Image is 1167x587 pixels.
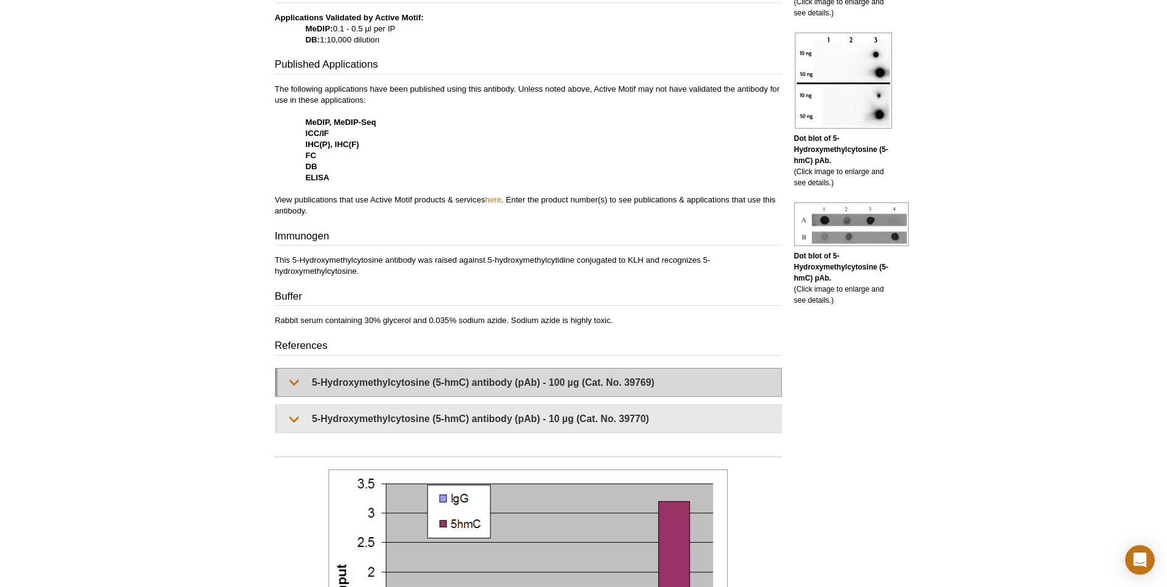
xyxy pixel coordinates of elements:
summary: 5-Hydroxymethylcytosine (5-hmC) antibody (pAb) - 10 µg (Cat. No. 39770) [277,405,781,433]
p: (Click image to enlarge and see details.) [794,133,893,188]
b: Applications Validated by Active Motif: [275,13,424,22]
p: (Click image to enlarge and see details.) [794,250,893,306]
strong: FC [306,151,317,160]
strong: MeDIP, MeDIP-Seq [306,118,376,127]
summary: 5-Hydroxymethylcytosine (5-hmC) antibody (pAb) - 100 µg (Cat. No. 39769) [277,369,781,396]
strong: IHC(P), IHC(F) [306,140,359,149]
p: Rabbit serum containing 30% glycerol and 0.035% sodium azide. Sodium azide is highly toxic. [275,315,782,326]
b: Dot blot of 5-Hydroxymethylcytosine (5-hmC) pAb. [794,134,888,165]
a: here [485,195,501,204]
strong: ICC/IF [306,129,329,138]
p: 0.1 - 0.5 µl per IP 1:10,000 dilution [275,12,782,46]
img: 5-Hydroxymethylcytosine (5-hmC) antibody (pAb) tested by dot blot analysis. [795,33,892,129]
h3: Immunogen [275,229,782,246]
strong: ELISA [306,173,330,182]
h3: Published Applications [275,57,782,74]
strong: DB [306,162,317,171]
p: The following applications have been published using this antibody. Unless noted above, Active Mo... [275,84,782,217]
strong: DB: [306,35,320,44]
b: Dot blot of 5-Hydroxymethylcytosine (5-hmC) pAb. [794,252,888,282]
img: 5-Hydroxymethylcytosine (5-hmC) antibody (pAb) tested by dot blot analysis. [794,202,909,246]
p: This 5-Hydroxymethylcytosine antibody was raised against 5-hydroxymethylcytidine conjugated to KL... [275,255,782,277]
strong: MeDIP: [306,24,333,33]
div: Open Intercom Messenger [1125,545,1155,575]
h3: References [275,338,782,356]
h3: Buffer [275,289,782,306]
